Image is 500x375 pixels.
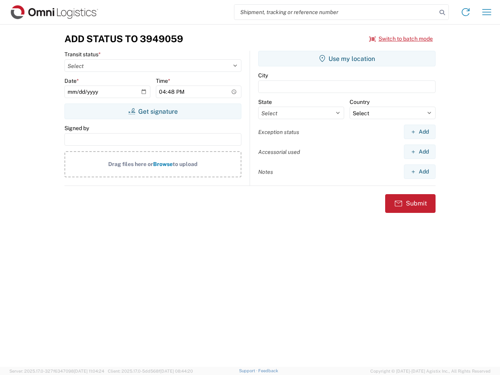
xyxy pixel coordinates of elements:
[258,129,299,136] label: Exception status
[258,168,273,175] label: Notes
[64,33,183,45] h3: Add Status to 3949059
[108,161,153,167] span: Drag files here or
[74,369,104,373] span: [DATE] 11:04:24
[64,51,101,58] label: Transit status
[234,5,437,20] input: Shipment, tracking or reference number
[258,72,268,79] label: City
[369,32,433,45] button: Switch to batch mode
[370,368,491,375] span: Copyright © [DATE]-[DATE] Agistix Inc., All Rights Reserved
[258,98,272,105] label: State
[156,77,170,84] label: Time
[64,125,89,132] label: Signed by
[404,145,436,159] button: Add
[258,368,278,373] a: Feedback
[258,148,300,155] label: Accessorial used
[258,51,436,66] button: Use my location
[385,194,436,213] button: Submit
[404,164,436,179] button: Add
[108,369,193,373] span: Client: 2025.17.0-5dd568f
[350,98,370,105] label: Country
[404,125,436,139] button: Add
[239,368,259,373] a: Support
[9,369,104,373] span: Server: 2025.17.0-327f6347098
[160,369,193,373] span: [DATE] 08:44:20
[153,161,173,167] span: Browse
[64,77,79,84] label: Date
[64,104,241,119] button: Get signature
[173,161,198,167] span: to upload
